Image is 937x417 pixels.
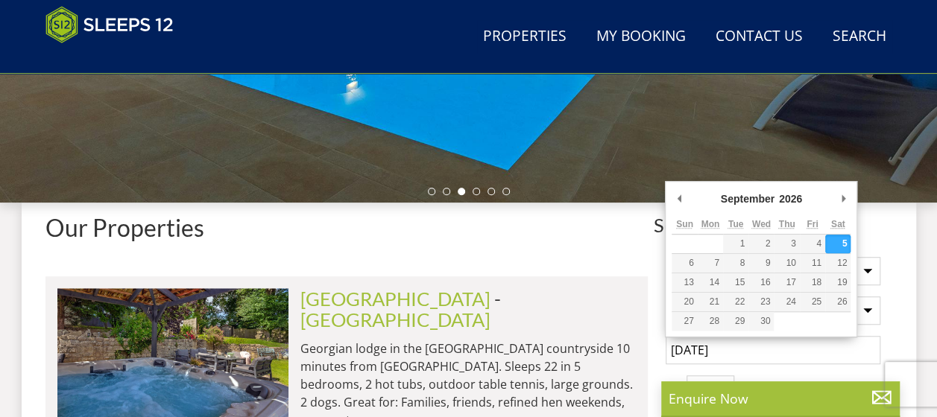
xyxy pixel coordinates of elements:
abbr: Friday [807,219,818,229]
abbr: Sunday [676,219,693,229]
div: 2026 [777,188,804,210]
button: Previous Month [672,188,687,210]
a: My Booking [590,20,692,54]
a: [GEOGRAPHIC_DATA] [300,287,490,310]
a: Properties [477,20,572,54]
button: 2 [748,235,774,253]
button: 15 [723,273,748,292]
abbr: Thursday [779,219,795,229]
span: - [300,287,501,331]
button: 10 [774,254,799,273]
abbr: Monday [701,219,719,229]
input: Arrival Date [666,336,880,364]
abbr: Saturday [831,219,845,229]
p: Enquire Now [669,389,892,408]
button: 19 [825,273,851,292]
button: 5 [825,235,851,253]
button: 11 [800,254,825,273]
button: 26 [825,293,851,311]
span: Search [654,214,892,235]
button: 7 [698,254,723,273]
button: 4 [800,235,825,253]
button: 24 [774,293,799,311]
button: 17 [774,273,799,292]
button: Next Month [836,188,851,210]
button: 1 [723,235,748,253]
button: 25 [800,293,825,311]
button: 13 [672,273,697,292]
h1: Our Properties [45,214,648,241]
img: Sleeps 12 [45,6,174,43]
button: 12 [825,254,851,273]
button: 16 [748,273,774,292]
div: September [719,188,777,210]
button: 22 [723,293,748,311]
button: 28 [698,312,723,331]
button: 14 [698,273,723,292]
button: 9 [748,254,774,273]
button: 21 [698,293,723,311]
button: 8 [723,254,748,273]
button: 27 [672,312,697,331]
button: 6 [672,254,697,273]
a: Contact Us [710,20,809,54]
abbr: Tuesday [728,219,743,229]
abbr: Wednesday [752,219,771,229]
button: 20 [672,293,697,311]
button: 30 [748,312,774,331]
button: 3 [774,235,799,253]
button: 18 [800,273,825,292]
a: Search [827,20,892,54]
iframe: Customer reviews powered by Trustpilot [38,52,195,65]
button: 29 [723,312,748,331]
a: [GEOGRAPHIC_DATA] [300,308,490,331]
button: 23 [748,293,774,311]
